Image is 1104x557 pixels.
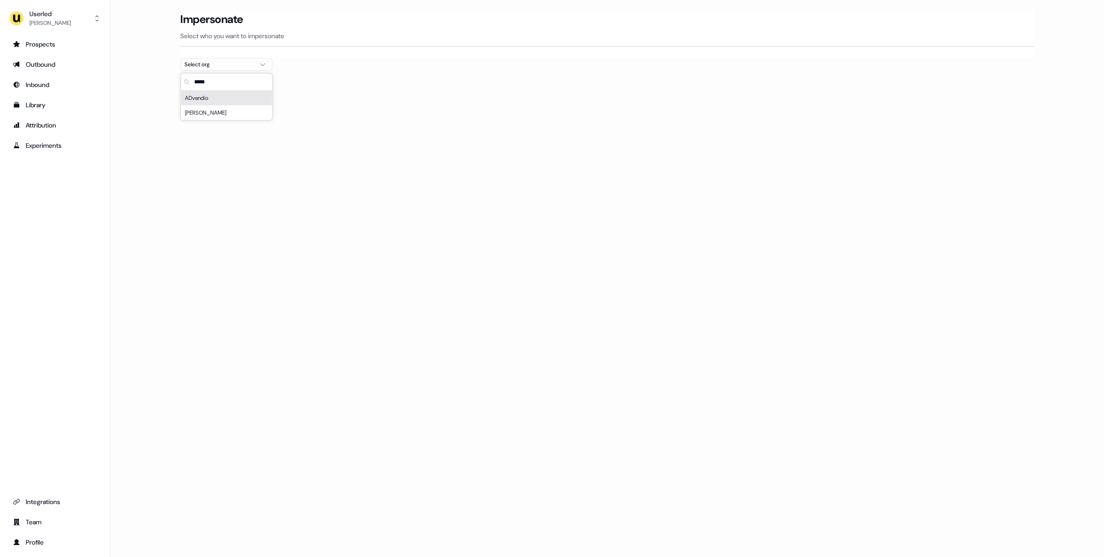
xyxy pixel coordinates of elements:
a: Go to integrations [7,494,103,509]
button: Userled[PERSON_NAME] [7,7,103,29]
a: Go to Inbound [7,77,103,92]
div: Inbound [13,80,97,89]
div: Suggestions [181,91,272,120]
a: Go to experiments [7,138,103,153]
div: Outbound [13,60,97,69]
div: Prospects [13,40,97,49]
div: [PERSON_NAME] [181,105,272,120]
div: [PERSON_NAME] [29,18,71,28]
a: Go to prospects [7,37,103,52]
div: Select org [184,60,253,69]
div: Experiments [13,141,97,150]
div: ADvendio [181,91,272,105]
a: Go to team [7,515,103,529]
button: Select org [180,58,272,71]
div: Userled [29,9,71,18]
a: Go to outbound experience [7,57,103,72]
div: Profile [13,538,97,547]
a: Go to profile [7,535,103,550]
h3: Impersonate [180,12,243,26]
div: Attribution [13,121,97,130]
p: Select who you want to impersonate [180,31,1034,41]
a: Go to templates [7,98,103,112]
div: Team [13,517,97,527]
a: Go to attribution [7,118,103,133]
div: Library [13,100,97,110]
div: Integrations [13,497,97,506]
